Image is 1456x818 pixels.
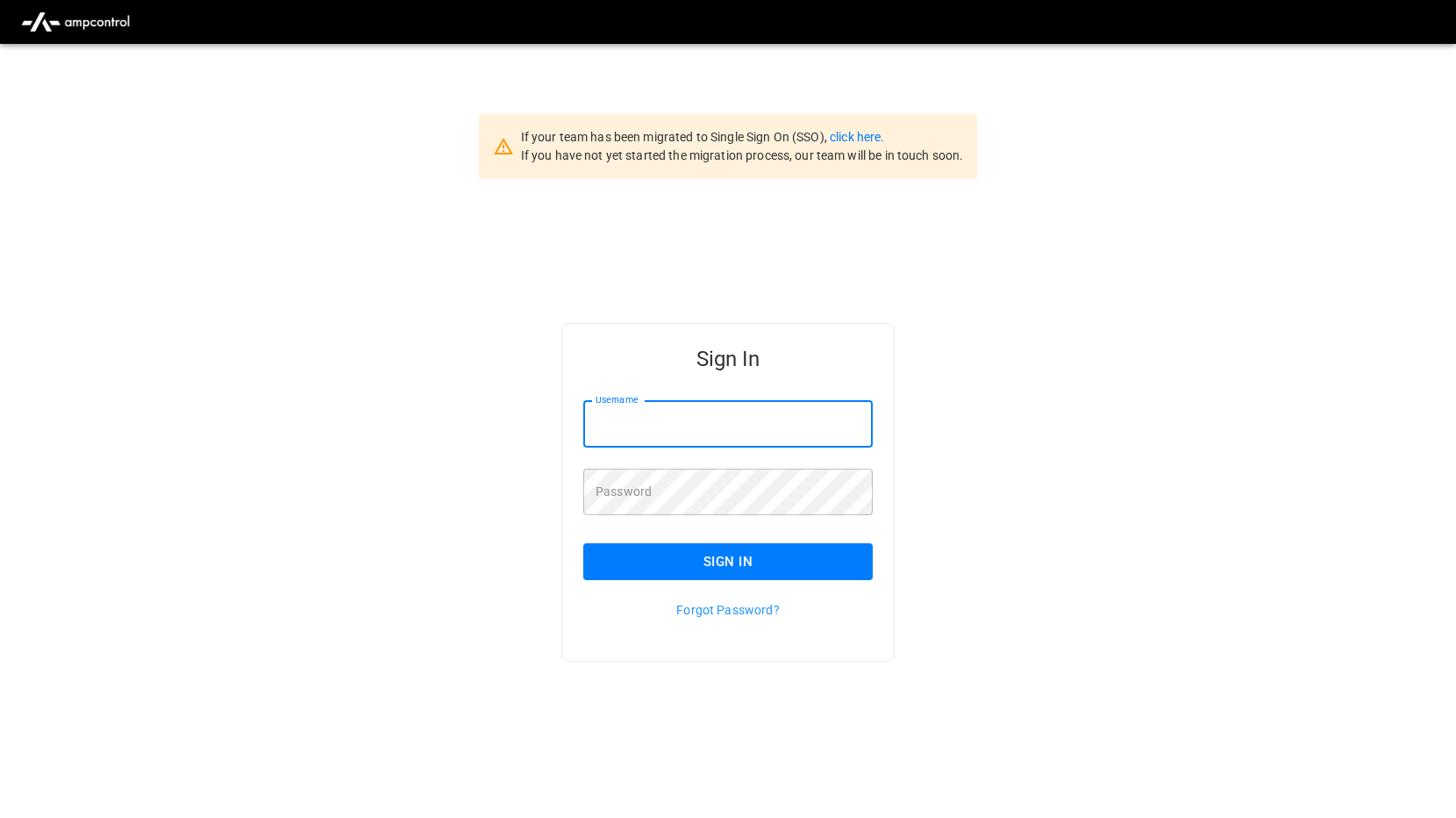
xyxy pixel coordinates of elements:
h5: Sign In [583,345,873,373]
img: ampcontrol.io logo [14,5,137,39]
label: Username [596,393,638,407]
a: click here. [830,130,884,144]
span: If your team has been migrated to Single Sign On (SSO), [521,130,830,144]
p: Forgot Password? [583,601,873,619]
span: If you have not yet started the migration process, our team will be in touch soon. [521,148,964,162]
button: Sign In [583,543,873,580]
